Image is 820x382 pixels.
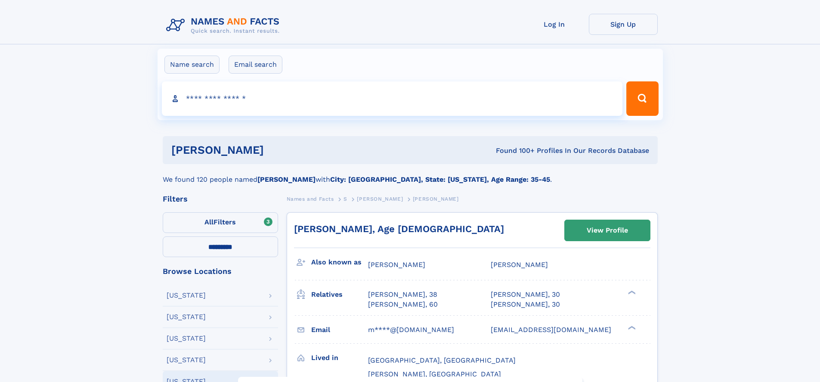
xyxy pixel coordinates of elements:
[357,193,403,204] a: [PERSON_NAME]
[413,196,459,202] span: [PERSON_NAME]
[311,255,368,270] h3: Also known as
[491,261,548,269] span: [PERSON_NAME]
[167,292,206,299] div: [US_STATE]
[163,212,278,233] label: Filters
[164,56,220,74] label: Name search
[520,14,589,35] a: Log In
[229,56,282,74] label: Email search
[368,370,501,378] span: [PERSON_NAME], [GEOGRAPHIC_DATA]
[167,314,206,320] div: [US_STATE]
[626,290,636,295] div: ❯
[162,81,623,116] input: search input
[368,261,425,269] span: [PERSON_NAME]
[626,81,658,116] button: Search Button
[163,195,278,203] div: Filters
[204,218,214,226] span: All
[287,193,334,204] a: Names and Facts
[626,325,636,330] div: ❯
[257,175,316,183] b: [PERSON_NAME]
[330,175,550,183] b: City: [GEOGRAPHIC_DATA], State: [US_STATE], Age Range: 35-45
[565,220,650,241] a: View Profile
[311,323,368,337] h3: Email
[163,267,278,275] div: Browse Locations
[167,357,206,363] div: [US_STATE]
[368,290,437,299] a: [PERSON_NAME], 38
[491,326,611,334] span: [EMAIL_ADDRESS][DOMAIN_NAME]
[368,356,516,364] span: [GEOGRAPHIC_DATA], [GEOGRAPHIC_DATA]
[171,145,380,155] h1: [PERSON_NAME]
[167,335,206,342] div: [US_STATE]
[343,196,347,202] span: S
[368,300,438,309] a: [PERSON_NAME], 60
[589,14,658,35] a: Sign Up
[311,351,368,365] h3: Lived in
[357,196,403,202] span: [PERSON_NAME]
[380,146,649,155] div: Found 100+ Profiles In Our Records Database
[491,300,560,309] a: [PERSON_NAME], 30
[587,221,628,240] div: View Profile
[163,14,287,37] img: Logo Names and Facts
[311,287,368,302] h3: Relatives
[491,290,560,299] a: [PERSON_NAME], 30
[163,164,658,185] div: We found 120 people named with .
[294,224,504,234] a: [PERSON_NAME], Age [DEMOGRAPHIC_DATA]
[343,193,347,204] a: S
